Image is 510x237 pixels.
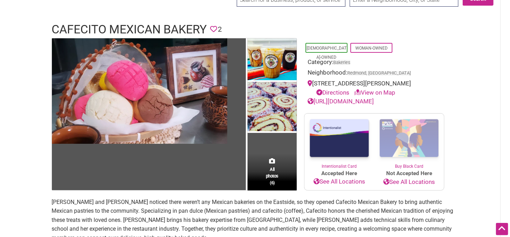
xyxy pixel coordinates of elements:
[304,114,374,169] a: Intentionalist Card
[248,38,297,82] img: Cafecito Mexican Bakery
[248,82,297,133] img: Cafecito Mexican Bakery
[333,60,350,65] a: Bakeries
[496,223,508,235] div: Scroll Back to Top
[374,114,444,170] a: Buy Black Card
[355,46,388,51] a: Woman-Owned
[308,98,374,105] a: [URL][DOMAIN_NAME]
[347,71,411,76] span: Redmond, [GEOGRAPHIC_DATA]
[52,21,207,38] h1: Cafecito Mexican Bakery
[307,46,347,60] a: [DEMOGRAPHIC_DATA]-Owned
[308,58,441,69] div: Category:
[374,114,444,164] img: Buy Black Card
[304,169,374,178] span: Accepted Here
[374,169,444,178] span: Not Accepted Here
[266,166,279,186] span: All photos (6)
[304,177,374,186] a: See All Locations
[52,38,227,144] img: Cafecito Mexican Bakery
[308,79,441,97] div: [STREET_ADDRESS][PERSON_NAME]
[316,89,349,96] a: Directions
[308,68,441,79] div: Neighborhood:
[304,114,374,163] img: Intentionalist Card
[354,89,395,96] a: View on Map
[218,24,222,35] span: 2
[374,178,444,187] a: See All Locations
